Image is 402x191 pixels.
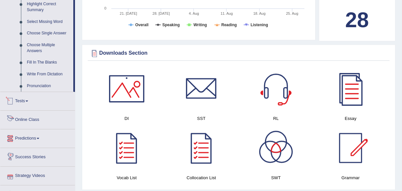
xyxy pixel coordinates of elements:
[24,68,73,80] a: Write From Dictation
[251,23,268,27] tspan: Listening
[189,11,199,15] tspan: 4. Aug
[242,115,310,122] h4: RL
[0,129,75,146] a: Predictions
[162,23,180,27] tspan: Speaking
[317,174,385,181] h4: Grammar
[24,80,73,92] a: Pronunciation
[167,115,235,122] h4: SST
[345,8,369,32] b: 28
[317,115,385,122] h4: Essay
[24,39,73,57] a: Choose Multiple Answers
[242,174,310,181] h4: SWT
[286,11,298,15] tspan: 25. Aug
[221,23,237,27] tspan: Reading
[135,23,149,27] tspan: Overall
[253,11,265,15] tspan: 18. Aug
[24,57,73,68] a: Fill In The Blanks
[89,48,388,58] div: Downloads Section
[167,174,235,181] h4: Collocation List
[153,11,170,15] tspan: 28. [DATE]
[24,16,73,28] a: Select Missing Word
[0,148,75,164] a: Success Stories
[93,174,161,181] h4: Vocab List
[93,115,161,122] h4: DI
[193,23,207,27] tspan: Writing
[0,111,75,127] a: Online Class
[24,28,73,39] a: Choose Single Answer
[120,11,137,15] tspan: 21. [DATE]
[0,167,75,183] a: Strategy Videos
[0,92,75,108] a: Tests
[104,6,106,10] text: 0
[221,11,233,15] tspan: 11. Aug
